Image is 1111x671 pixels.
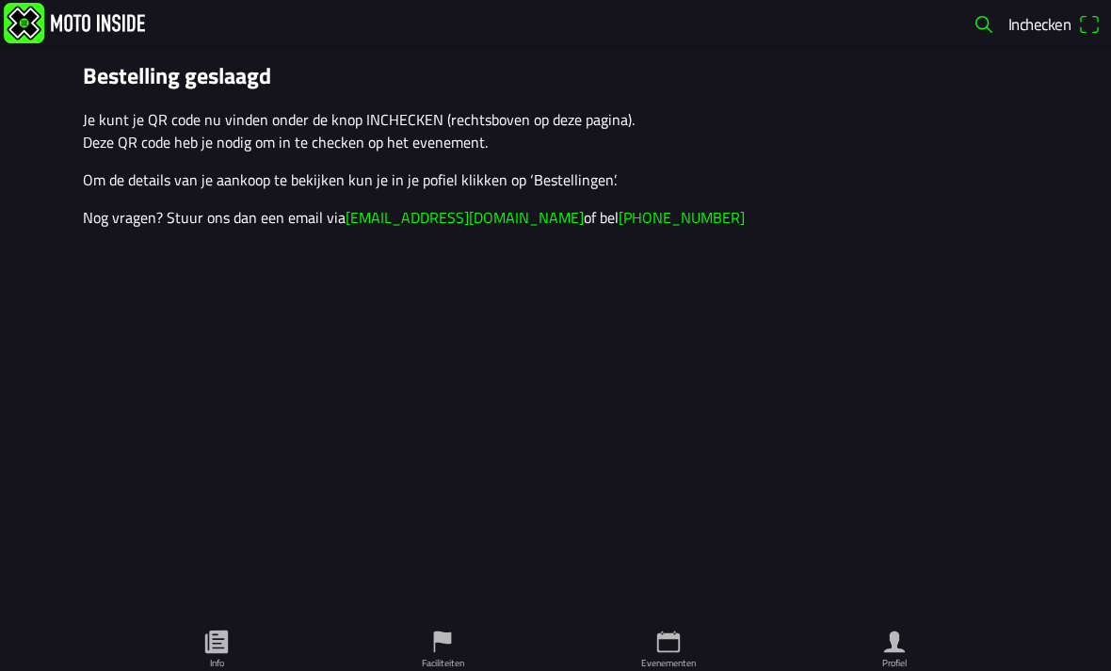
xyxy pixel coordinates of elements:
[619,206,745,229] a: [PHONE_NUMBER]
[83,168,1028,191] p: Om de details van je aankoop te bekijken kun je in je pofiel klikken op ‘Bestellingen’.
[641,656,696,670] ion-label: Evenementen
[428,628,457,656] ion-icon: flag
[83,108,1028,153] p: Je kunt je QR code nu vinden onder de knop INCHECKEN (rechtsboven op deze pagina). Deze QR code h...
[882,656,907,670] ion-label: Profiel
[83,206,1028,229] p: Nog vragen? Stuur ons dan een email via of bel
[210,656,224,670] ion-label: Info
[202,628,231,656] ion-icon: paper
[1002,8,1107,40] a: Incheckenqr scanner
[422,656,464,670] ion-label: Faciliteiten
[966,8,1002,40] a: search
[83,62,1028,89] h1: Bestelling geslaagd
[346,206,584,229] a: [EMAIL_ADDRESS][DOMAIN_NAME]
[654,628,683,656] ion-icon: calendar
[1008,11,1071,36] span: Inchecken
[880,628,909,656] ion-icon: person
